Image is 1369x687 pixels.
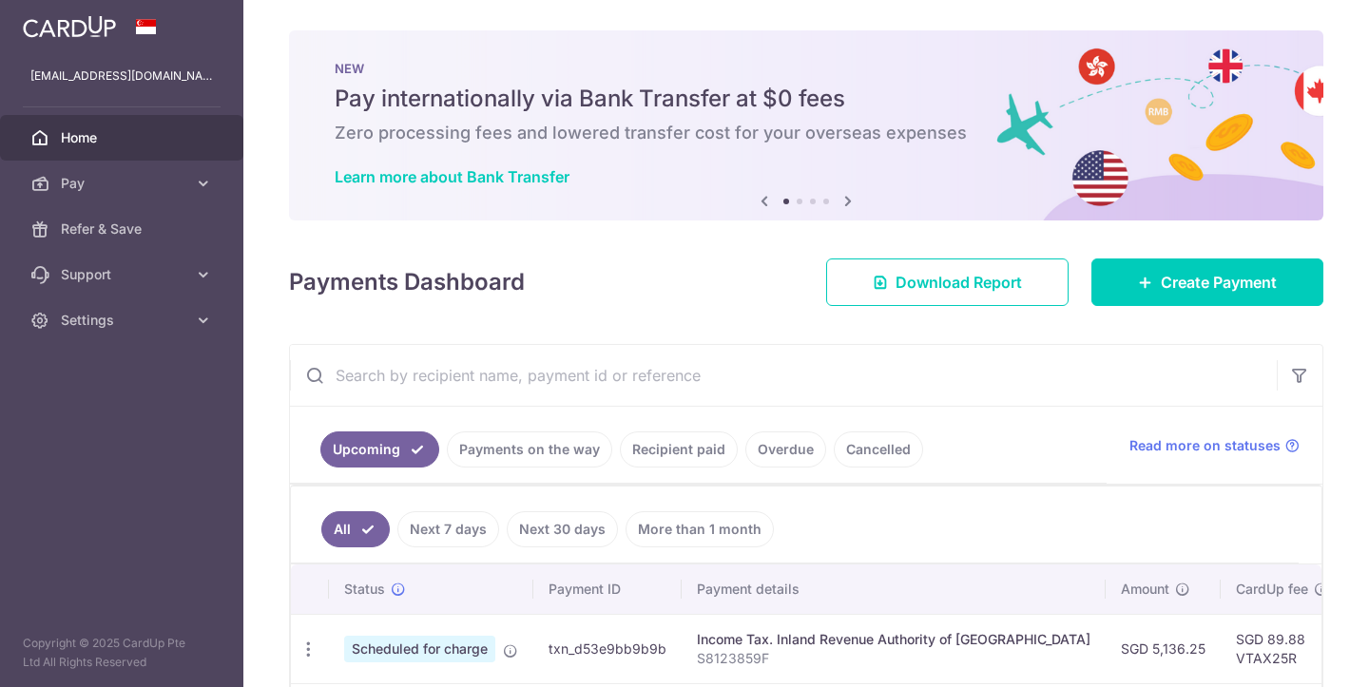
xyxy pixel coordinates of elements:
[682,564,1106,614] th: Payment details
[321,511,390,547] a: All
[1221,614,1344,683] td: SGD 89.88 VTAX25R
[1106,614,1221,683] td: SGD 5,136.25
[447,431,612,468] a: Payments on the way
[61,128,186,147] span: Home
[61,265,186,284] span: Support
[1091,258,1323,306] a: Create Payment
[697,630,1090,649] div: Income Tax. Inland Revenue Authority of [GEOGRAPHIC_DATA]
[61,219,186,239] span: Refer & Save
[289,30,1323,220] img: Bank transfer banner
[61,311,186,330] span: Settings
[289,265,525,299] h4: Payments Dashboard
[335,84,1278,114] h5: Pay internationally via Bank Transfer at $0 fees
[344,580,385,599] span: Status
[896,271,1022,294] span: Download Report
[335,122,1278,144] h6: Zero processing fees and lowered transfer cost for your overseas expenses
[626,511,774,547] a: More than 1 month
[397,511,499,547] a: Next 7 days
[30,67,213,86] p: [EMAIL_ADDRESS][DOMAIN_NAME]
[290,345,1277,406] input: Search by recipient name, payment id or reference
[320,431,439,468] a: Upcoming
[745,431,826,468] a: Overdue
[23,15,116,38] img: CardUp
[1161,271,1277,294] span: Create Payment
[826,258,1069,306] a: Download Report
[533,614,682,683] td: txn_d53e9bb9b9b
[1129,436,1281,455] span: Read more on statuses
[620,431,738,468] a: Recipient paid
[533,564,682,614] th: Payment ID
[61,174,186,193] span: Pay
[834,431,923,468] a: Cancelled
[1129,436,1300,455] a: Read more on statuses
[507,511,618,547] a: Next 30 days
[697,649,1090,668] p: S8123859F
[1121,580,1169,599] span: Amount
[344,636,495,662] span: Scheduled for charge
[335,167,569,186] a: Learn more about Bank Transfer
[335,61,1278,76] p: NEW
[1236,580,1308,599] span: CardUp fee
